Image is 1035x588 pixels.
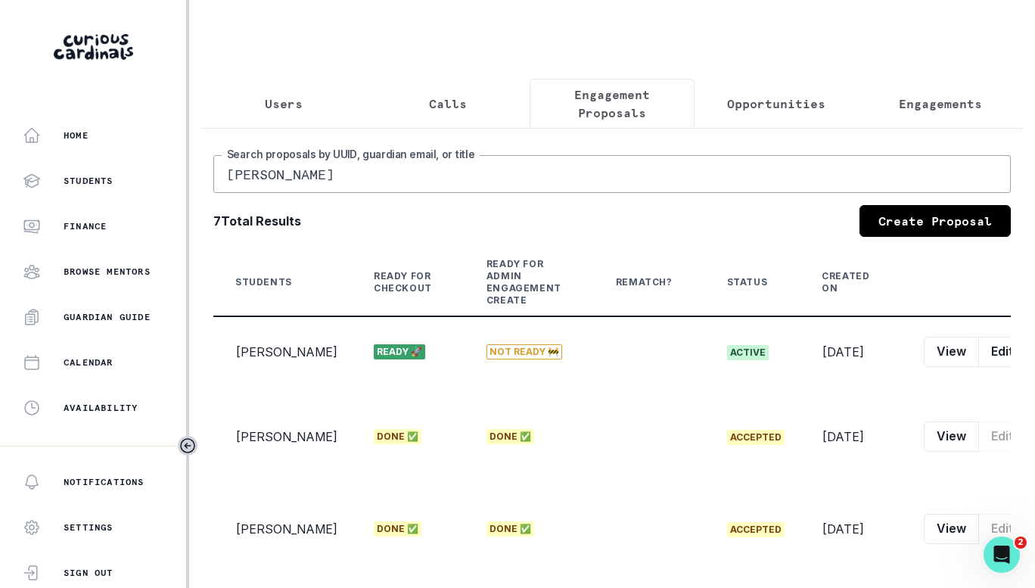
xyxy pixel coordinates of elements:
p: Availability [64,402,138,414]
span: Done ✅ [374,521,421,537]
span: accepted [727,522,785,537]
td: [DATE] [803,387,906,487]
p: Users [265,95,303,113]
p: Home [64,129,89,142]
div: Created On [822,270,869,294]
iframe: Intercom live chat [984,537,1020,573]
div: Ready for Admin Engagement Create [486,258,561,306]
b: 7 Total Results [213,212,301,230]
td: [DATE] [803,316,906,387]
p: Finance [64,220,107,232]
button: View [924,422,979,452]
div: Status [727,276,768,288]
button: View [924,337,979,367]
span: 2 [1015,537,1027,549]
p: Calls [429,95,467,113]
div: Students [235,276,292,288]
span: Not Ready 🚧 [486,344,562,359]
button: Toggle sidebar [178,436,197,456]
p: Settings [64,521,113,534]
p: Notifications [64,476,145,488]
span: Done ✅ [486,429,534,444]
td: [DATE] [803,487,906,571]
p: Students [64,175,113,187]
span: Done ✅ [374,429,421,444]
p: Sign Out [64,567,113,579]
p: Calendar [64,356,113,369]
p: Browse Mentors [64,266,151,278]
span: Done ✅ [486,521,534,537]
button: Edit [978,337,1026,367]
td: [PERSON_NAME] [217,387,356,487]
div: Rematch? [616,276,673,288]
span: Ready 🚀 [374,344,425,359]
p: Engagement Proposals [542,86,681,122]
button: Edit [978,422,1026,452]
td: [PERSON_NAME] [217,316,356,387]
div: Ready for Checkout [374,270,432,294]
p: Engagements [899,95,982,113]
a: Create Proposal [859,205,1011,237]
button: Edit [978,514,1026,544]
img: Curious Cardinals Logo [54,34,133,60]
span: accepted [727,430,785,445]
p: Opportunities [727,95,825,113]
p: Guardian Guide [64,311,151,323]
button: View [924,514,979,544]
span: active [727,345,769,360]
td: [PERSON_NAME] [217,487,356,571]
